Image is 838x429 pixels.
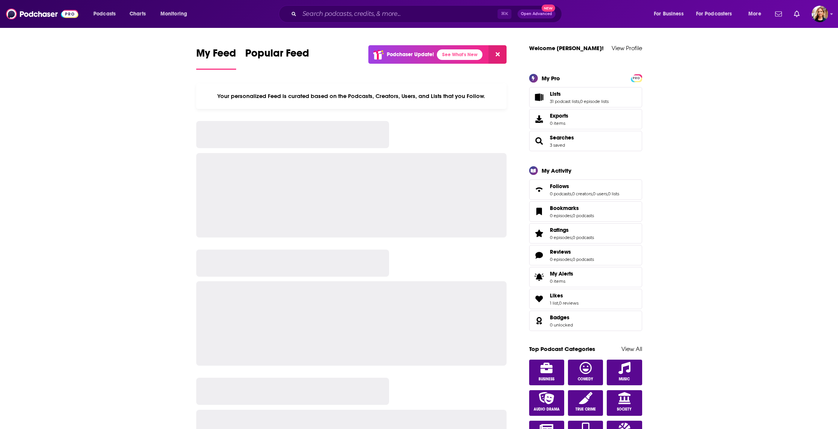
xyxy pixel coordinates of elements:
[245,47,309,64] span: Popular Feed
[621,345,642,352] a: View All
[550,248,571,255] span: Reviews
[437,49,482,60] a: See What's New
[245,47,309,70] a: Popular Feed
[550,142,565,148] a: 3 saved
[160,9,187,19] span: Monitoring
[575,407,596,412] span: True Crime
[286,5,569,23] div: Search podcasts, credits, & more...
[532,228,547,239] a: Ratings
[532,184,547,195] a: Follows
[299,8,498,20] input: Search podcasts, credits, & more...
[529,87,642,107] span: Lists
[542,75,560,82] div: My Pro
[550,270,573,277] span: My Alerts
[550,112,568,119] span: Exports
[529,131,642,151] span: Searches
[387,51,434,58] p: Podchaser Update!
[607,390,642,416] a: Society
[532,316,547,326] a: Badges
[93,9,116,19] span: Podcasts
[550,191,571,196] a: 0 podcasts
[532,114,547,124] span: Exports
[612,44,642,52] a: View Profile
[550,314,573,321] a: Badges
[529,360,565,385] a: Business
[791,8,803,20] a: Show notifications dropdown
[529,390,565,416] a: Audio Drama
[529,345,595,352] a: Top Podcast Categories
[6,7,78,21] img: Podchaser - Follow, Share and Rate Podcasts
[550,279,573,284] span: 0 items
[532,92,547,103] a: Lists
[580,99,609,104] a: 0 episode lists
[550,257,572,262] a: 0 episodes
[196,47,236,70] a: My Feed
[592,191,593,196] span: ,
[550,213,572,218] a: 0 episodes
[550,90,561,97] span: Lists
[130,9,146,19] span: Charts
[568,360,603,385] a: Comedy
[579,99,580,104] span: ,
[617,407,632,412] span: Society
[529,267,642,287] a: My Alerts
[550,134,574,141] span: Searches
[125,8,150,20] a: Charts
[529,289,642,309] span: Likes
[529,201,642,222] span: Bookmarks
[532,272,547,282] span: My Alerts
[542,5,555,12] span: New
[572,235,594,240] a: 0 podcasts
[155,8,197,20] button: open menu
[550,99,579,104] a: 31 podcast lists
[529,245,642,265] span: Reviews
[88,8,125,20] button: open menu
[550,205,594,211] a: Bookmarks
[550,292,563,299] span: Likes
[691,8,743,20] button: open menu
[550,227,569,233] span: Ratings
[532,206,547,217] a: Bookmarks
[654,9,684,19] span: For Business
[572,213,594,218] a: 0 podcasts
[532,136,547,146] a: Searches
[550,183,619,190] a: Follows
[608,191,619,196] a: 0 lists
[619,377,630,382] span: Music
[607,191,608,196] span: ,
[550,227,594,233] a: Ratings
[542,167,571,174] div: My Activity
[748,9,761,19] span: More
[550,235,572,240] a: 0 episodes
[550,292,579,299] a: Likes
[550,205,579,211] span: Bookmarks
[649,8,693,20] button: open menu
[529,223,642,244] span: Ratings
[529,311,642,331] span: Badges
[534,407,560,412] span: Audio Drama
[572,257,594,262] a: 0 podcasts
[572,191,592,196] a: 0 creators
[550,248,594,255] a: Reviews
[529,179,642,200] span: Follows
[498,9,511,19] span: ⌘ K
[532,294,547,304] a: Likes
[550,183,569,190] span: Follows
[521,12,552,16] span: Open Advanced
[550,121,568,126] span: 0 items
[558,300,559,306] span: ,
[812,6,828,22] button: Show profile menu
[632,75,641,81] span: PRO
[517,9,556,18] button: Open AdvancedNew
[529,44,604,52] a: Welcome [PERSON_NAME]!
[550,314,569,321] span: Badges
[772,8,785,20] a: Show notifications dropdown
[696,9,732,19] span: For Podcasters
[529,109,642,129] a: Exports
[550,322,573,328] a: 0 unlocked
